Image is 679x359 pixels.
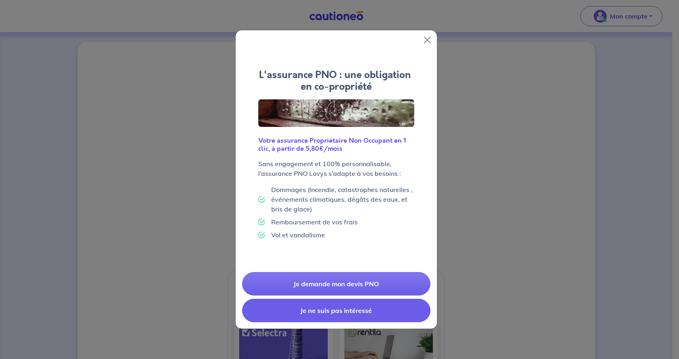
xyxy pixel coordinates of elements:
[242,299,430,322] button: Je ne suis pas intéressé
[271,217,358,227] p: Remboursement de vos frais
[258,99,414,127] img: Logo Lovys
[271,230,325,240] p: Vol et vandalisme
[258,69,414,93] h4: L'assurance PNO : une obligation en co-propriété
[271,185,414,214] p: Dommages (Incendie, catastrophes naturelles , événements climatiques, dégâts des eaux, et bris de...
[242,272,430,296] a: Je demande mon devis PNO
[258,137,414,152] h6: Votre assurance Propriétaire Non Occupant en 1 clic, à partir de 5,80€/mois
[421,34,434,46] button: Close
[258,159,414,178] p: Sans engagement et 100% personnalisable, l’assurance PNO Lovys s’adapte à vos besoins :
